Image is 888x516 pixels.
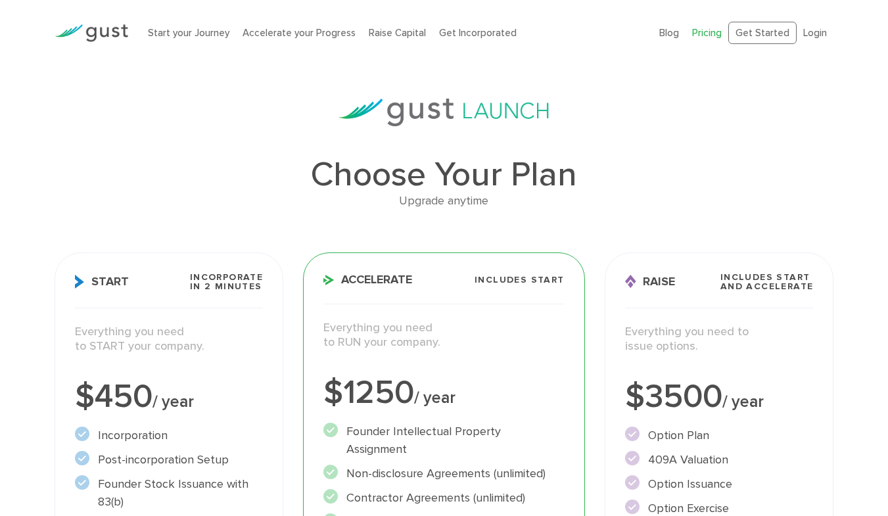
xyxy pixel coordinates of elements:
[722,392,764,411] span: / year
[152,392,194,411] span: / year
[339,99,549,126] img: gust-launch-logos.svg
[190,273,263,291] span: Incorporate in 2 Minutes
[659,27,679,39] a: Blog
[75,325,264,354] p: Everything you need to START your company.
[75,275,85,289] img: Start Icon X2
[475,275,565,285] span: Includes START
[55,158,834,192] h1: Choose Your Plan
[625,275,675,289] span: Raise
[323,489,564,507] li: Contractor Agreements (unlimited)
[803,27,827,39] a: Login
[55,192,834,211] div: Upgrade anytime
[55,24,128,42] img: Gust Logo
[323,321,564,350] p: Everything you need to RUN your company.
[369,27,426,39] a: Raise Capital
[75,275,129,289] span: Start
[323,465,564,482] li: Non-disclosure Agreements (unlimited)
[625,381,814,413] div: $3500
[75,427,264,444] li: Incorporation
[625,325,814,354] p: Everything you need to issue options.
[75,451,264,469] li: Post-incorporation Setup
[323,423,564,458] li: Founder Intellectual Property Assignment
[692,27,722,39] a: Pricing
[414,388,456,408] span: / year
[439,27,517,39] a: Get Incorporated
[75,381,264,413] div: $450
[243,27,356,39] a: Accelerate your Progress
[625,275,636,289] img: Raise Icon
[323,274,412,286] span: Accelerate
[720,273,814,291] span: Includes START and ACCELERATE
[625,475,814,493] li: Option Issuance
[728,22,797,45] a: Get Started
[323,377,564,410] div: $1250
[323,275,335,285] img: Accelerate Icon
[625,427,814,444] li: Option Plan
[625,451,814,469] li: 409A Valuation
[75,475,264,511] li: Founder Stock Issuance with 83(b)
[148,27,229,39] a: Start your Journey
